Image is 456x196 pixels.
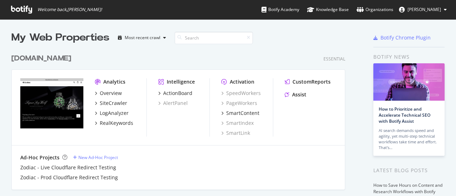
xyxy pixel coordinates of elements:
[11,31,109,45] div: My Web Properties
[221,90,261,97] a: SpeedWorkers
[95,110,129,117] a: LogAnalyzer
[100,100,127,107] div: SiteCrawler
[103,78,125,85] div: Analytics
[307,6,349,13] div: Knowledge Base
[373,63,445,101] img: How to Prioritize and Accelerate Technical SEO with Botify Assist
[20,164,116,171] a: Zodiac - Live Cloudflare Redirect Testing
[100,90,122,97] div: Overview
[100,120,133,127] div: RealKeywords
[285,91,306,98] a: Assist
[221,129,250,137] a: SmartLink
[37,7,102,12] span: Welcome back, [PERSON_NAME] !
[292,78,331,85] div: CustomReports
[100,110,129,117] div: LogAnalyzer
[20,154,59,161] div: Ad-Hoc Projects
[158,100,188,107] a: AlertPanel
[379,128,439,150] div: AI search demands speed and agility, yet multi-step technical workflows take time and effort. Tha...
[95,120,133,127] a: RealKeywords
[292,91,306,98] div: Assist
[226,110,259,117] div: SmartContent
[167,78,195,85] div: Intelligence
[125,36,160,40] div: Most recent crawl
[408,6,441,12] span: Laura Mulholland
[380,34,431,41] div: Botify Chrome Plugin
[373,166,445,174] div: Latest Blog Posts
[379,106,430,124] a: How to Prioritize and Accelerate Technical SEO with Botify Assist
[95,90,122,97] a: Overview
[261,6,299,13] div: Botify Academy
[373,53,445,61] div: Botify news
[115,32,169,43] button: Most recent crawl
[393,4,452,15] button: [PERSON_NAME]
[163,90,192,97] div: ActionBoard
[285,78,331,85] a: CustomReports
[11,53,71,64] div: [DOMAIN_NAME]
[230,78,254,85] div: Activation
[221,110,259,117] a: SmartContent
[95,100,127,107] a: SiteCrawler
[158,90,192,97] a: ActionBoard
[73,154,118,160] a: New Ad-Hoc Project
[357,6,393,13] div: Organizations
[323,56,345,62] div: Essential
[175,32,253,44] input: Search
[20,174,118,181] a: Zodiac - Prod Cloudflare Redirect Testing
[20,78,83,129] img: Zodiacwatches.com
[221,100,257,107] a: PageWorkers
[11,53,74,64] a: [DOMAIN_NAME]
[373,34,431,41] a: Botify Chrome Plugin
[78,154,118,160] div: New Ad-Hoc Project
[221,120,254,127] a: SmartIndex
